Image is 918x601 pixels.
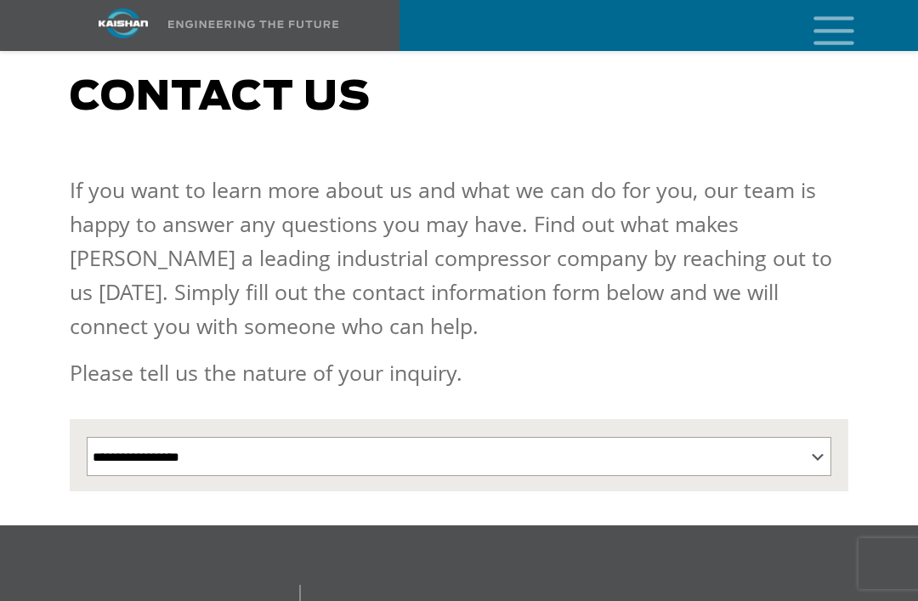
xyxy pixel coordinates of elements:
[70,173,848,343] p: If you want to learn more about us and what we can do for you, our team is happy to answer any qu...
[168,20,338,28] img: Engineering the future
[70,355,848,389] p: Please tell us the nature of your inquiry.
[807,11,836,40] a: mobile menu
[59,9,187,38] img: kaishan logo
[70,77,371,118] span: Contact us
